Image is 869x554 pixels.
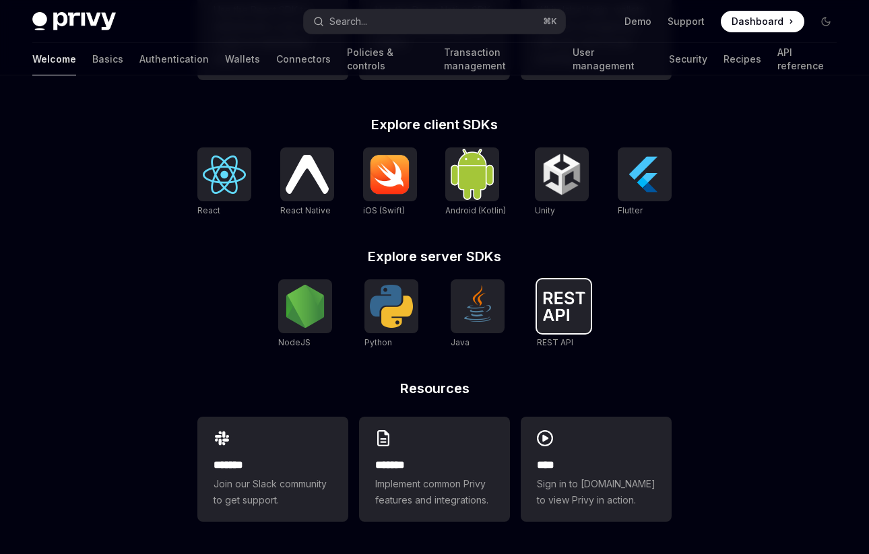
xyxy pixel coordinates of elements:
[540,153,583,196] img: Unity
[451,337,470,347] span: Java
[363,205,405,215] span: iOS (Swift)
[197,382,672,395] h2: Resources
[347,43,428,75] a: Policies & controls
[278,279,332,349] a: NodeJSNodeJS
[537,337,573,347] span: REST API
[444,43,556,75] a: Transaction management
[304,9,565,34] button: Open search
[284,285,327,328] img: NodeJS
[777,43,837,75] a: API reference
[276,43,331,75] a: Connectors
[368,154,412,195] img: iOS (Swift)
[214,476,332,508] span: Join our Slack community to get support.
[280,205,331,215] span: React Native
[668,15,705,28] a: Support
[732,15,783,28] span: Dashboard
[573,43,653,75] a: User management
[370,285,413,328] img: Python
[32,43,76,75] a: Welcome
[624,15,651,28] a: Demo
[721,11,804,32] a: Dashboard
[445,205,506,215] span: Android (Kotlin)
[92,43,123,75] a: Basics
[278,337,311,347] span: NodeJS
[451,279,505,349] a: JavaJava
[364,337,392,347] span: Python
[537,476,655,508] span: Sign in to [DOMAIN_NAME] to view Privy in action.
[535,147,589,217] a: UnityUnity
[723,43,761,75] a: Recipes
[542,291,585,321] img: REST API
[197,147,251,217] a: ReactReact
[197,118,672,131] h2: Explore client SDKs
[618,147,672,217] a: FlutterFlutter
[669,43,707,75] a: Security
[286,155,329,193] img: React Native
[359,417,510,522] a: **** **Implement common Privy features and integrations.
[535,205,555,215] span: Unity
[618,205,643,215] span: Flutter
[363,147,417,217] a: iOS (Swift)iOS (Swift)
[815,11,837,32] button: Toggle dark mode
[445,147,506,217] a: Android (Kotlin)Android (Kotlin)
[329,13,367,30] div: Search...
[197,205,220,215] span: React
[197,250,672,263] h2: Explore server SDKs
[280,147,334,217] a: React NativeReact Native
[197,417,348,522] a: **** **Join our Slack community to get support.
[225,43,260,75] a: Wallets
[537,279,591,349] a: REST APIREST API
[451,149,494,199] img: Android (Kotlin)
[32,12,116,31] img: dark logo
[203,155,246,194] img: React
[375,476,494,508] span: Implement common Privy features and integrations.
[364,279,418,349] a: PythonPython
[521,417,672,522] a: ****Sign in to [DOMAIN_NAME] to view Privy in action.
[623,153,666,196] img: Flutter
[543,16,557,27] span: ⌘ K
[456,285,499,328] img: Java
[139,43,209,75] a: Authentication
